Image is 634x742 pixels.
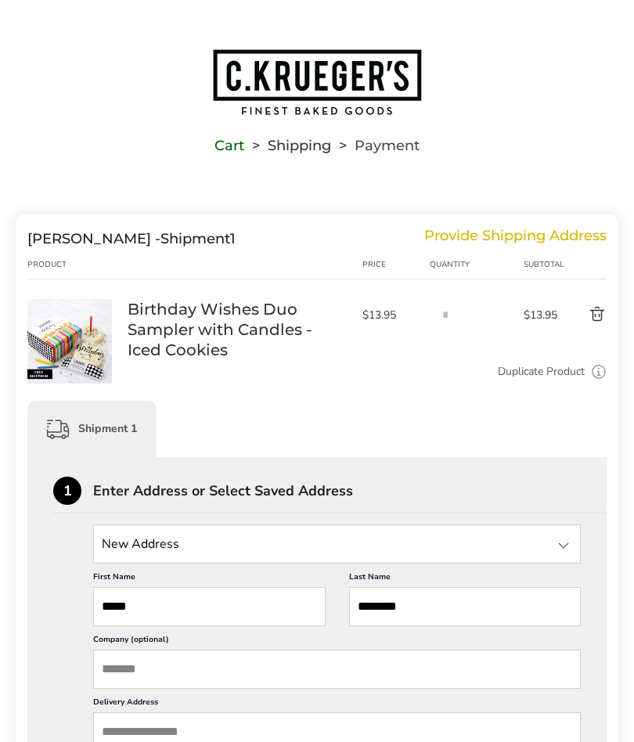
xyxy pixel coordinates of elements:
input: Company [93,650,581,689]
a: Birthday Wishes Duo Sampler with Candles - Iced Cookies [128,299,347,360]
label: Delivery Address [93,697,581,712]
input: Quantity input [430,299,461,330]
span: [PERSON_NAME] - [27,230,160,247]
input: Last Name [349,587,582,626]
div: Subtotal [524,258,561,271]
span: 1 [230,230,236,247]
a: Go to home page [16,48,618,117]
span: $13.95 [362,308,422,322]
div: Provide Shipping Address [424,230,607,247]
label: First Name [93,571,326,587]
img: C.KRUEGER'S [211,48,423,117]
a: Duplicate Product [498,363,585,380]
div: Price [362,258,430,271]
button: Delete product [561,305,607,324]
div: Product [27,258,128,271]
div: Quantity [430,258,524,271]
input: State [93,524,581,564]
li: Shipping [244,140,331,151]
div: Enter Address or Select Saved Address [93,484,607,498]
div: Shipment [27,230,236,247]
label: Last Name [349,571,582,587]
div: 1 [53,477,81,505]
a: Birthday Wishes Duo Sampler with Candles - Iced Cookies [27,298,112,313]
a: Cart [214,140,244,151]
input: First Name [93,587,326,626]
img: Birthday Wishes Duo Sampler with Candles - Iced Cookies [27,299,112,384]
label: Company (optional) [93,634,581,650]
span: $13.95 [524,308,561,322]
div: Shipment 1 [27,401,157,457]
span: Payment [355,140,420,151]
